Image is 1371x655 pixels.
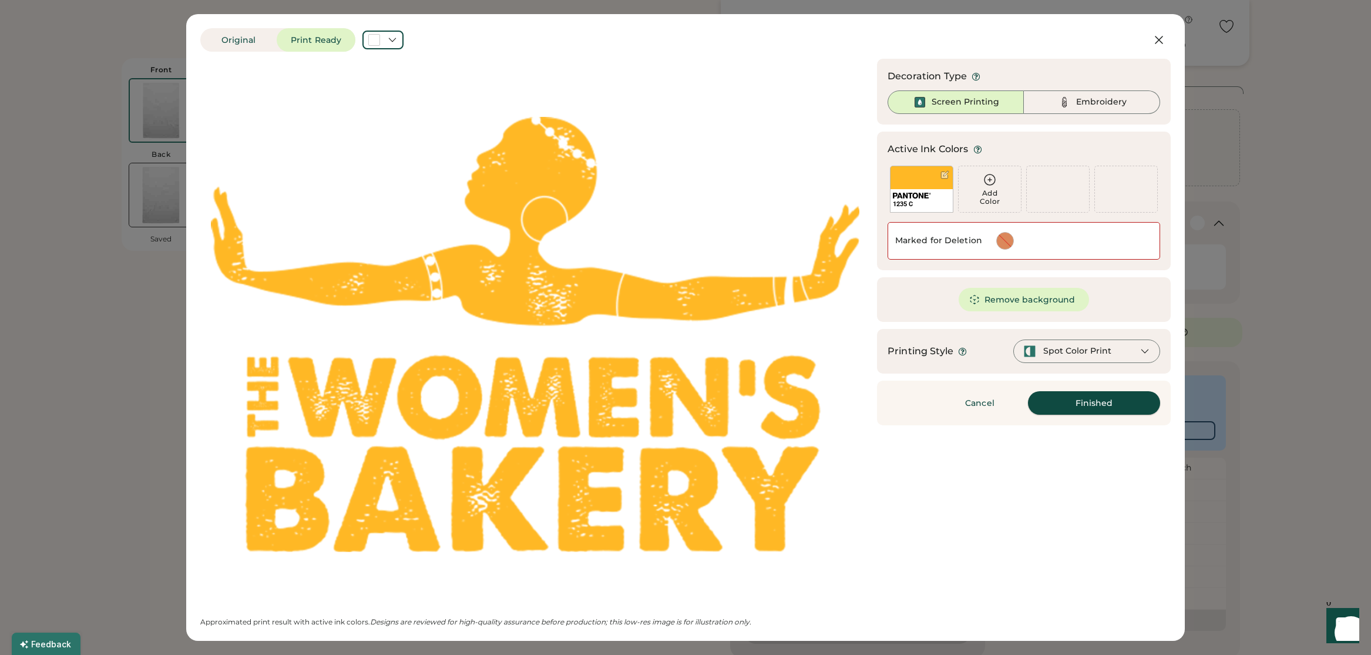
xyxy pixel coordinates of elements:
[888,142,969,156] div: Active Ink Colors
[1043,345,1111,357] div: Spot Color Print
[1023,345,1036,358] img: spot-color-green.svg
[200,617,870,627] div: Approximated print result with active ink colors.
[1057,95,1071,109] img: Thread%20-%20Unselected.svg
[370,617,751,626] em: Designs are reviewed for high-quality assurance before production; this low-res image is for illu...
[932,96,999,108] div: Screen Printing
[1076,96,1127,108] div: Embroidery
[913,95,927,109] img: Ink%20-%20Selected.svg
[893,200,950,209] div: 1235 C
[200,28,277,52] button: Original
[1315,602,1366,653] iframe: Front Chat
[895,235,982,247] div: Marked for Deletion
[959,189,1021,206] div: Add Color
[888,69,967,83] div: Decoration Type
[1028,391,1160,415] button: Finished
[939,391,1021,415] button: Cancel
[959,288,1090,311] button: Remove background
[888,344,953,358] div: Printing Style
[893,193,931,199] img: 1024px-Pantone_logo.svg.png
[277,28,355,52] button: Print Ready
